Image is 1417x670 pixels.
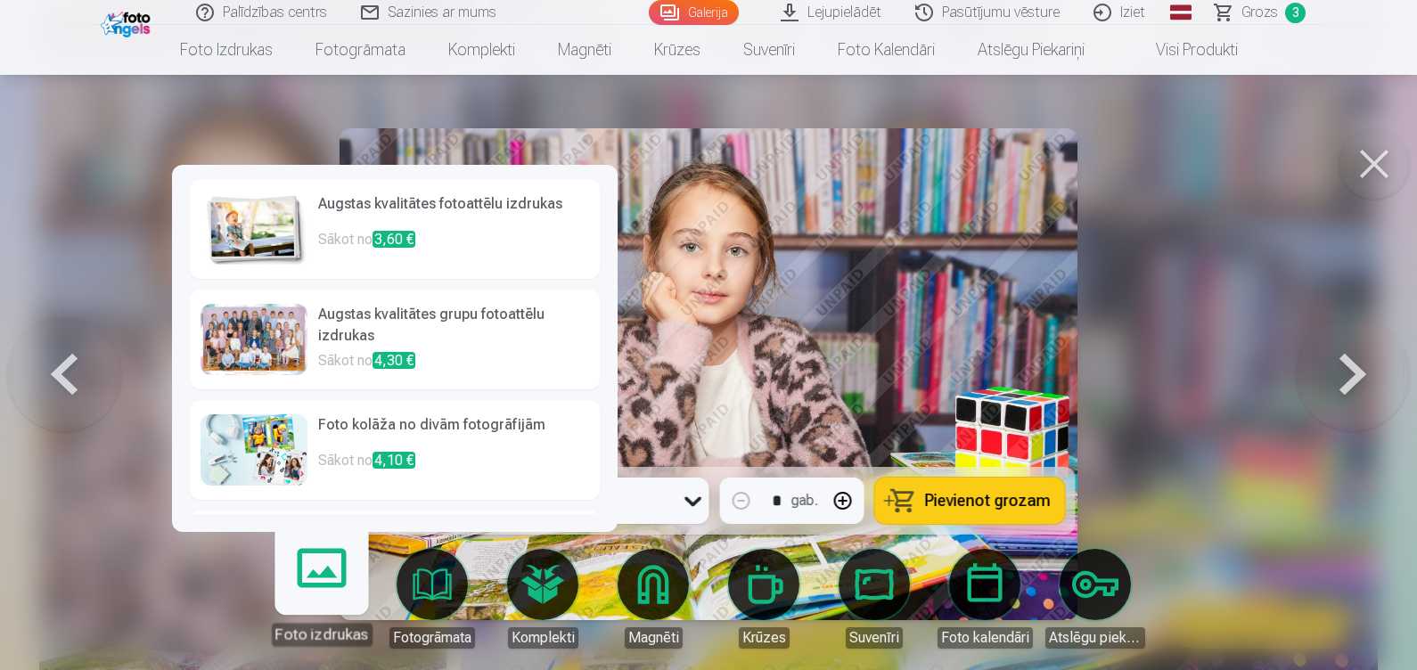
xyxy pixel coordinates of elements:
a: Magnēti [536,25,633,75]
span: 4,10 € [373,452,415,469]
span: Grozs [1241,2,1278,23]
a: Komplekti [427,25,536,75]
p: Sākot no [318,350,589,375]
div: Foto kalendāri [938,627,1033,649]
a: Augstas kvalitātes fotoattēlu izdrukasSākot no3,60 € [190,179,600,279]
a: Augstas kvalitātes grupu fotoattēlu izdrukasSākot no4,30 € [190,290,600,389]
h6: Augstas kvalitātes fotoattēlu izdrukas [318,193,589,229]
span: 3,60 € [373,231,415,248]
div: Suvenīri [846,627,903,649]
a: Foto izdrukas [159,25,294,75]
div: Magnēti [625,627,683,649]
a: Foto kolāža no divām fotogrāfijāmSākot no4,10 € [190,400,600,500]
button: Pievienot grozam [875,478,1065,524]
div: Krūzes [739,627,790,649]
a: Atslēgu piekariņi [1045,549,1145,649]
a: Magnēti [603,549,703,649]
div: Fotogrāmata [389,627,475,649]
a: Suvenīri [722,25,816,75]
div: Komplekti [508,627,578,649]
a: Komplekti [493,549,593,649]
div: Foto izdrukas [271,623,372,646]
a: Foto kalendāri [935,549,1035,649]
span: 4,30 € [373,352,415,369]
a: Atslēgu piekariņi [956,25,1106,75]
h6: Augstas kvalitātes grupu fotoattēlu izdrukas [318,304,589,350]
a: Suvenīri [824,549,924,649]
a: Fotogrāmata [294,25,427,75]
div: gab. [791,490,818,511]
h6: Foto kolāža no divām fotogrāfijām [318,414,589,450]
p: Sākot no [318,450,589,486]
a: Foto izdrukas [266,536,376,646]
a: Foto izdrukas dokumentiemSākot no4,40 € [190,511,600,610]
span: 3 [1285,3,1306,23]
a: Krūzes [633,25,722,75]
p: Sākot no [318,229,589,265]
a: Foto kalendāri [816,25,956,75]
span: Pievienot grozam [925,493,1051,509]
div: Atslēgu piekariņi [1045,627,1145,649]
a: Visi produkti [1106,25,1259,75]
img: /fa1 [101,7,155,37]
a: Fotogrāmata [382,549,482,649]
a: Krūzes [714,549,814,649]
